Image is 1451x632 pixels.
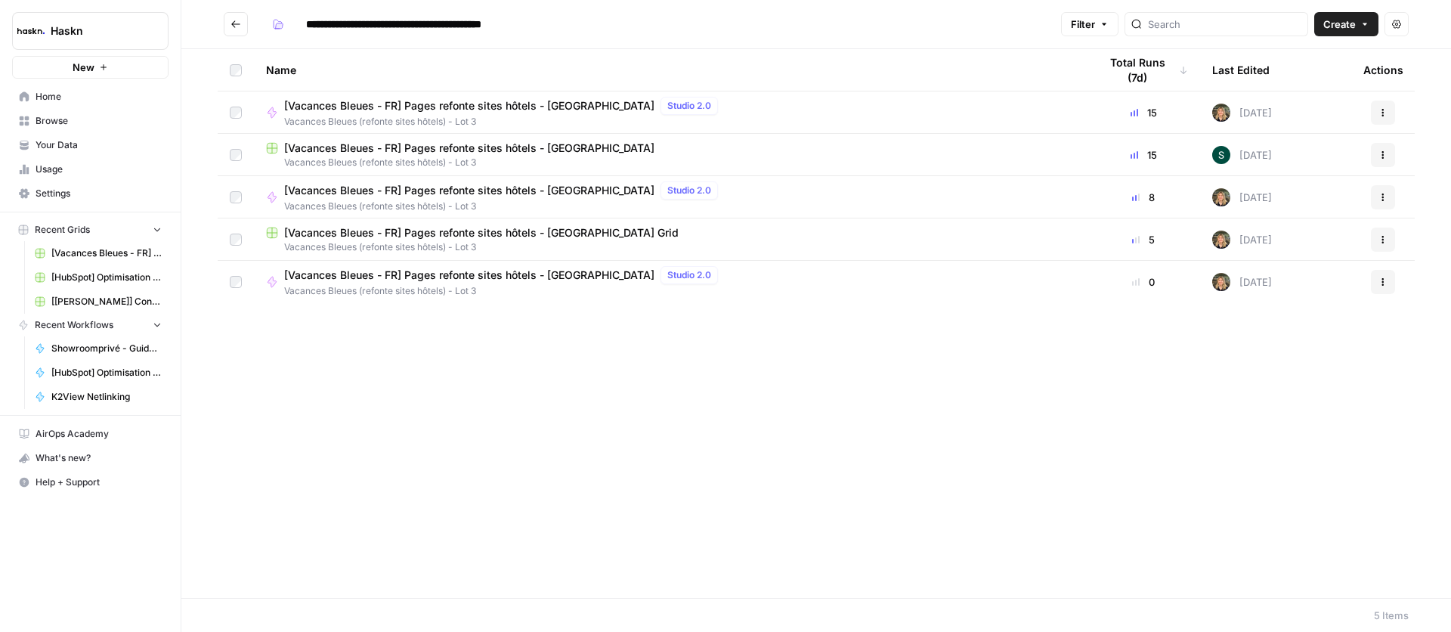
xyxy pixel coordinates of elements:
button: Recent Workflows [12,314,169,336]
span: AirOps Academy [36,427,162,441]
a: [[PERSON_NAME]] Content Generation - Van Law Firm - Practice Pages Grid [28,290,169,314]
button: Filter [1061,12,1118,36]
span: Vacances Bleues (refonte sites hôtels) - Lot 3 [284,284,724,298]
span: Recent Workflows [35,318,113,332]
a: K2View Netlinking [28,385,169,409]
span: Haskn [51,23,142,39]
span: Settings [36,187,162,200]
div: [DATE] [1212,104,1272,122]
span: [HubSpot] Optimisation - Articles de blog + outils [51,366,162,380]
span: [[PERSON_NAME]] Content Generation - Van Law Firm - Practice Pages Grid [51,295,162,308]
img: ziyu4k121h9vid6fczkx3ylgkuqx [1212,273,1230,291]
a: [Vacances Bleues - FR] Pages refonte sites hôtels - [GEOGRAPHIC_DATA] GridVacances Bleues (refont... [266,225,1075,254]
a: [HubSpot] Optimisation - Articles de blog + outils [28,265,169,290]
img: ziyu4k121h9vid6fczkx3ylgkuqx [1212,188,1230,206]
div: Actions [1363,49,1403,91]
a: [Vacances Bleues - FR] Pages refonte sites hôtels - [GEOGRAPHIC_DATA]Studio 2.0Vacances Bleues (r... [266,97,1075,129]
button: Recent Grids [12,218,169,241]
div: [DATE] [1212,146,1272,164]
span: Create [1323,17,1356,32]
button: Help + Support [12,470,169,494]
span: Vacances Bleues (refonte sites hôtels) - Lot 3 [266,156,1075,169]
span: [HubSpot] Optimisation - Articles de blog + outils [51,271,162,284]
span: Home [36,90,162,104]
div: 0 [1099,274,1188,290]
div: What's new? [13,447,168,469]
span: [Vacances Bleues - FR] Pages refonte sites hôtels - [GEOGRAPHIC_DATA] Grid [284,225,679,240]
a: [Vacances Bleues - FR] Pages refonte sites hôtels - [GEOGRAPHIC_DATA] [28,241,169,265]
a: [Vacances Bleues - FR] Pages refonte sites hôtels - [GEOGRAPHIC_DATA]Studio 2.0Vacances Bleues (r... [266,181,1075,213]
a: Usage [12,157,169,181]
span: Showroomprivé - Guide d'achat de 800 mots [51,342,162,355]
span: Recent Grids [35,223,90,237]
span: New [73,60,94,75]
div: 5 Items [1374,608,1409,623]
span: [Vacances Bleues - FR] Pages refonte sites hôtels - [GEOGRAPHIC_DATA] [284,268,654,283]
button: Create [1314,12,1378,36]
a: Your Data [12,133,169,157]
span: [Vacances Bleues - FR] Pages refonte sites hôtels - [GEOGRAPHIC_DATA] [284,141,654,156]
span: [Vacances Bleues - FR] Pages refonte sites hôtels - [GEOGRAPHIC_DATA] [51,246,162,260]
input: Search [1148,17,1301,32]
span: Vacances Bleues (refonte sites hôtels) - Lot 3 [266,240,1075,254]
span: K2View Netlinking [51,390,162,404]
span: Studio 2.0 [667,99,711,113]
span: Studio 2.0 [667,268,711,282]
a: [HubSpot] Optimisation - Articles de blog + outils [28,361,169,385]
button: Go back [224,12,248,36]
div: 5 [1099,232,1188,247]
span: Vacances Bleues (refonte sites hôtels) - Lot 3 [284,115,724,129]
span: [Vacances Bleues - FR] Pages refonte sites hôtels - [GEOGRAPHIC_DATA] [284,183,654,198]
img: Haskn Logo [17,17,45,45]
span: Usage [36,163,162,176]
button: Workspace: Haskn [12,12,169,50]
div: Last Edited [1212,49,1270,91]
a: Showroomprivé - Guide d'achat de 800 mots [28,336,169,361]
div: 8 [1099,190,1188,205]
span: Studio 2.0 [667,184,711,197]
a: Settings [12,181,169,206]
img: ziyu4k121h9vid6fczkx3ylgkuqx [1212,104,1230,122]
a: Browse [12,109,169,133]
div: [DATE] [1212,231,1272,249]
button: New [12,56,169,79]
div: Name [266,49,1075,91]
span: [Vacances Bleues - FR] Pages refonte sites hôtels - [GEOGRAPHIC_DATA] [284,98,654,113]
span: Help + Support [36,476,162,489]
a: AirOps Academy [12,422,169,446]
a: Home [12,85,169,109]
div: 15 [1099,147,1188,163]
div: [DATE] [1212,188,1272,206]
span: Browse [36,114,162,128]
a: [Vacances Bleues - FR] Pages refonte sites hôtels - [GEOGRAPHIC_DATA]Studio 2.0Vacances Bleues (r... [266,266,1075,298]
a: [Vacances Bleues - FR] Pages refonte sites hôtels - [GEOGRAPHIC_DATA]Vacances Bleues (refonte sit... [266,141,1075,169]
span: Vacances Bleues (refonte sites hôtels) - Lot 3 [284,200,724,213]
button: What's new? [12,446,169,470]
img: 1zy2mh8b6ibtdktd6l3x6modsp44 [1212,146,1230,164]
span: Your Data [36,138,162,152]
div: [DATE] [1212,273,1272,291]
div: Total Runs (7d) [1099,49,1188,91]
img: ziyu4k121h9vid6fczkx3ylgkuqx [1212,231,1230,249]
span: Filter [1071,17,1095,32]
div: 15 [1099,105,1188,120]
